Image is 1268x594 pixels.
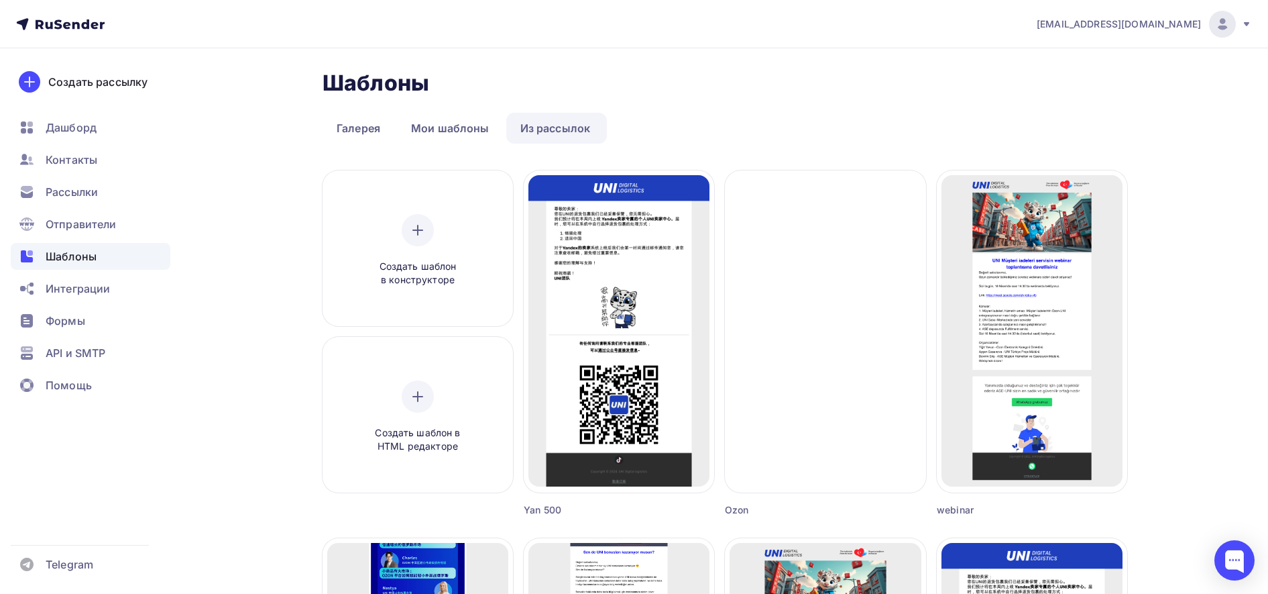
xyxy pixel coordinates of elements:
a: [EMAIL_ADDRESS][DOMAIN_NAME] [1037,11,1252,38]
span: [EMAIL_ADDRESS][DOMAIN_NAME] [1037,17,1201,31]
a: Из рассылок [506,113,605,144]
a: Шаблоны [11,243,170,270]
span: Формы [46,313,85,329]
span: Интеграции [46,281,110,297]
span: Контакты [46,152,97,168]
a: Отправители [11,211,170,238]
div: Yan 500 [524,503,667,517]
a: Дашборд [11,114,170,141]
span: API и SMTP [46,345,105,361]
span: Шаблоны [46,248,97,264]
span: Дашборд [46,119,97,136]
span: Создать шаблон в конструкторе [354,260,481,287]
div: Ozon [725,503,876,517]
span: Помощь [46,377,92,393]
span: Создать шаблон в HTML редакторе [354,426,481,454]
a: Галерея [323,113,394,144]
a: Формы [11,307,170,334]
div: webinar [937,503,1080,517]
h2: Шаблоны [323,70,429,97]
a: Рассылки [11,179,170,205]
a: Мои шаблоны [397,113,504,144]
span: Отправители [46,216,117,232]
div: Создать рассылку [48,74,148,90]
span: Рассылки [46,184,98,200]
a: Контакты [11,146,170,173]
span: Telegram [46,556,93,573]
